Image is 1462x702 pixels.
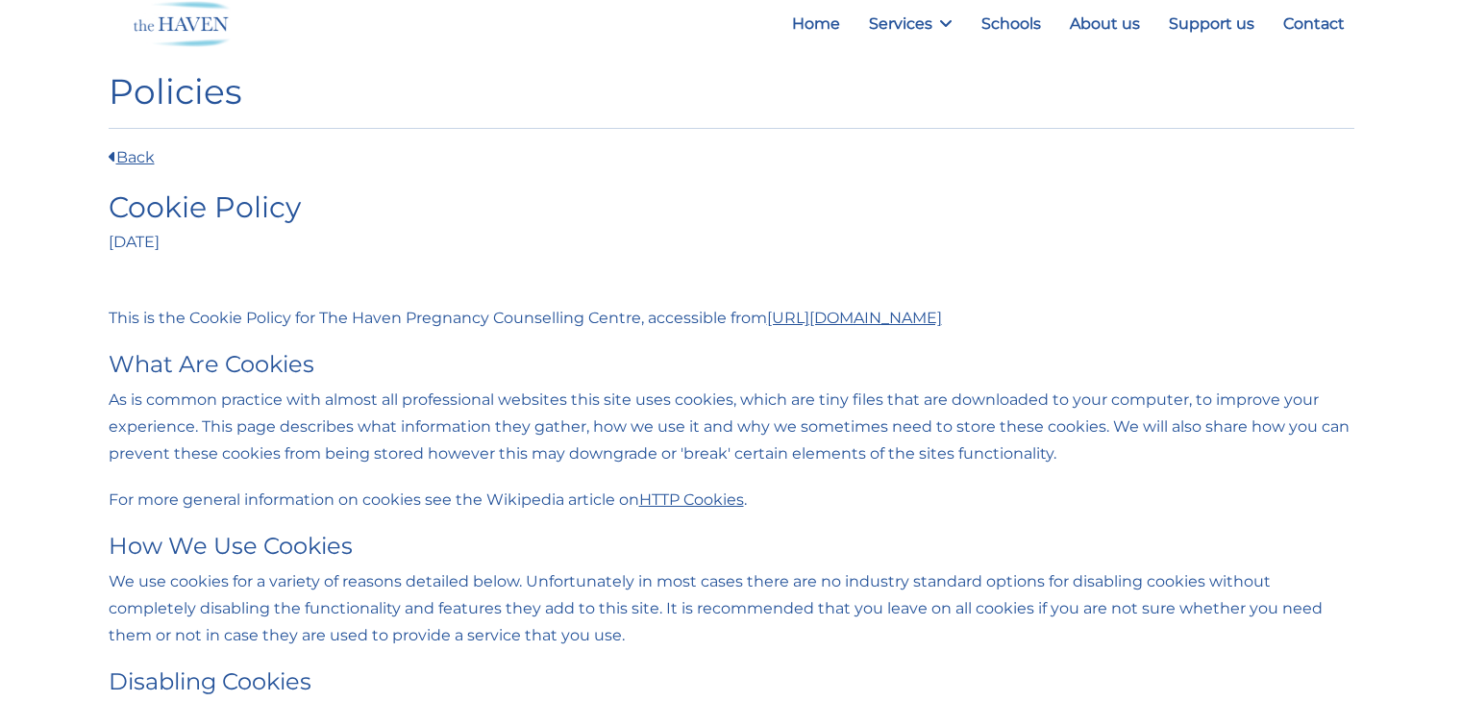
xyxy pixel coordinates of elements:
h3: How We Use Cookies [109,533,1354,561]
h1: Policies [109,71,1354,113]
a: Schools [972,1,1051,47]
a: Services [859,1,962,47]
p: For more general information on cookies see the Wikipedia article on . [109,487,1354,514]
a: Contact [1274,1,1354,47]
p: We use cookies for a variety of reasons detailed below. Unfortunately in most cases there are no ... [109,568,1354,649]
p: As is common practice with almost all professional websites this site uses cookies, which are tin... [109,387,1354,467]
a: [URL][DOMAIN_NAME] [767,309,942,327]
a: About us [1060,1,1150,47]
h3: Disabling Cookies [109,668,1354,696]
a: Support us [1159,1,1264,47]
p: This is the Cookie Policy for The Haven Pregnancy Counselling Centre, accessible from [109,305,1354,332]
h2: Cookie Policy [109,190,1354,225]
h3: What Are Cookies [109,351,1354,379]
h5: [DATE] [109,233,1354,251]
a: Back [109,148,155,166]
a: Home [782,1,850,47]
a: HTTP Cookies [639,490,744,509]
